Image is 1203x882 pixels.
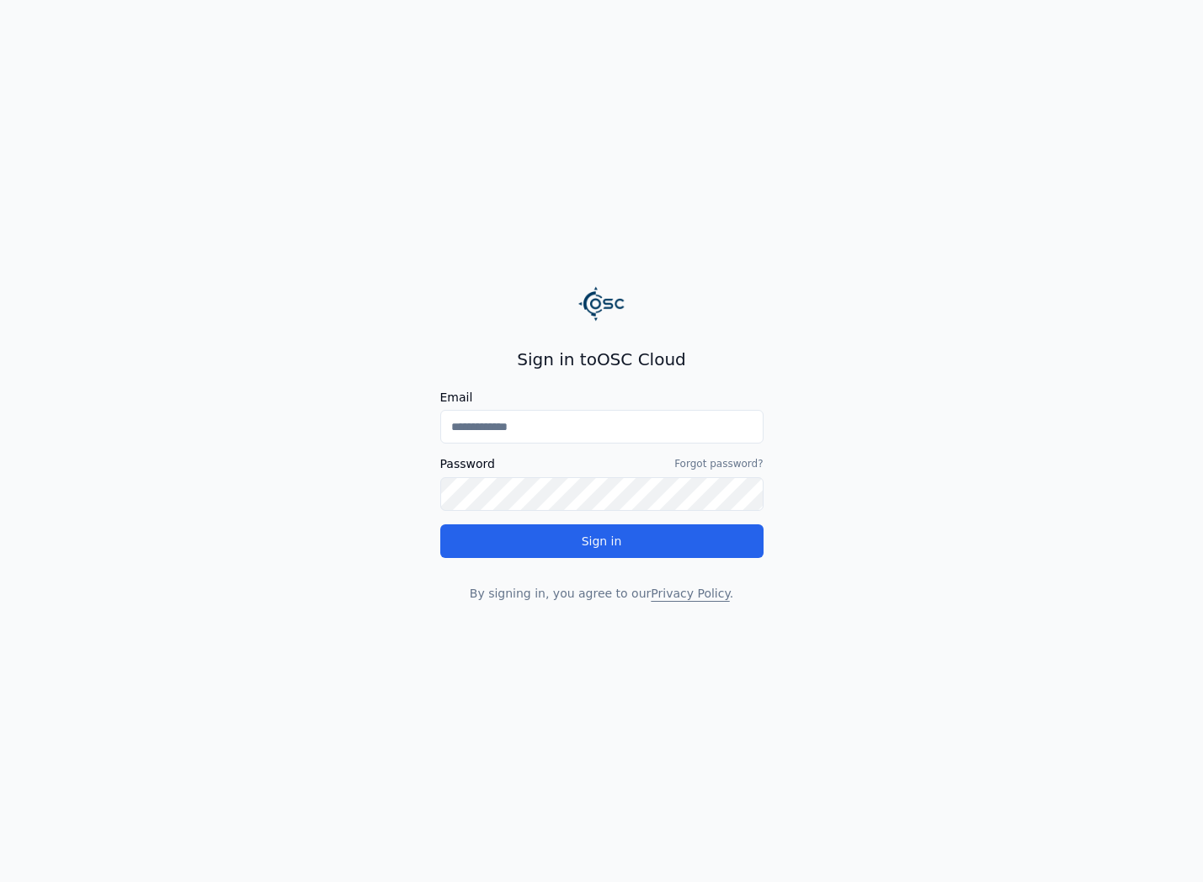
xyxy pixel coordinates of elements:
[440,585,764,602] p: By signing in, you agree to our .
[440,458,495,470] label: Password
[440,391,764,403] label: Email
[440,524,764,558] button: Sign in
[674,457,763,470] a: Forgot password?
[578,280,625,327] img: Logo
[440,348,764,371] h2: Sign in to OSC Cloud
[651,587,729,600] a: Privacy Policy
